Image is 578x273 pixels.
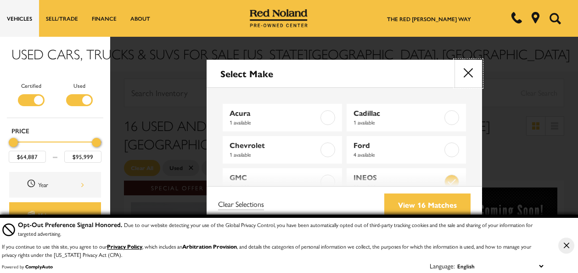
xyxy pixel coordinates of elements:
span: Ford [354,141,443,150]
div: Filter by Vehicle Type [7,81,103,118]
button: close [455,60,482,87]
span: INEOS [354,173,443,182]
a: Privacy Policy [107,242,142,250]
p: If you continue to use this site, you agree to our , which includes an , and details the categori... [2,242,531,259]
div: Maximum Price [92,138,101,147]
div: Make [38,210,84,220]
a: Red Noland Pre-Owned [250,12,308,22]
input: Minimum [9,151,46,163]
a: The Red [PERSON_NAME] Way [387,15,471,23]
strong: Arbitration Provision [182,242,237,250]
a: Ford4 available [347,136,466,164]
span: GMC [230,173,320,182]
span: 4 available [354,150,443,159]
span: 1 available [230,118,320,127]
div: Due to our website detecting your use of the Global Privacy Control, you have been automatically ... [18,220,545,238]
a: Clear Selections [218,199,264,210]
label: Used [73,81,85,90]
a: ComplyAuto [25,263,53,270]
span: Chevrolet [230,141,320,150]
div: MakeMake [9,202,101,228]
span: 1 available [230,182,320,191]
span: 16 available [354,182,443,191]
button: Close Button [558,238,574,254]
span: 1 available [230,150,320,159]
a: Cadillac1 available [347,104,466,131]
img: Red Noland Pre-Owned [250,9,308,28]
a: Acura1 available [223,104,342,131]
div: Language: [430,262,455,269]
input: Maximum [64,151,101,163]
span: 1 available [354,118,443,127]
a: GMC1 available [223,168,342,196]
span: Year [27,179,38,191]
div: Minimum Price [9,138,18,147]
button: Open the search field [546,0,564,36]
div: YearYear [9,172,101,198]
select: Language Select [455,261,545,271]
h2: Select Make [220,68,273,79]
label: Certified [21,81,41,90]
a: INEOS16 available [347,168,466,196]
span: Opt-Out Preference Signal Honored . [18,220,124,229]
span: Cadillac [354,108,443,118]
span: Make [27,209,38,221]
div: Year [38,180,84,190]
div: Price [9,135,101,163]
h5: Price [11,126,99,135]
div: Powered by [2,264,53,269]
span: Acura [230,108,320,118]
a: Chevrolet1 available [223,136,342,164]
a: View 16 Matches [384,193,471,216]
